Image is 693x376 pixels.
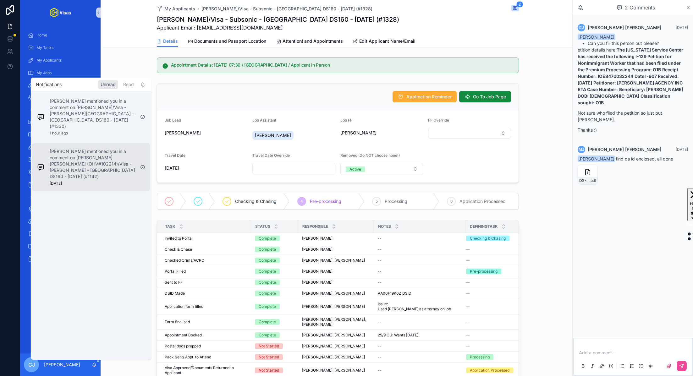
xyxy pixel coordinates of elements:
span: CJ [28,361,35,368]
div: Not Started [259,368,279,373]
span: My Applicants [36,58,62,63]
p: [PERSON_NAME] mentioned you in a comment on [PERSON_NAME] [PERSON_NAME] (OHV#102214)/Visa - [PERS... [50,149,135,180]
span: Go To Job Page [473,94,506,100]
button: Select Button [428,128,511,139]
span: Application Processed [459,198,506,204]
a: Client Reps [24,92,97,104]
span: Edit Applicant Name/Email [359,38,415,44]
div: Complete [259,236,276,241]
span: -- [466,344,470,349]
a: [GEOGRAPHIC_DATA] [24,154,97,165]
span: Processing [385,198,407,204]
span: .pdf [590,178,596,183]
span: Application Reminder [406,94,452,100]
a: Add/Edit Users [24,228,97,239]
span: -- [378,236,382,241]
span: My Tasks [36,45,53,50]
p: [DATE] [50,181,62,186]
div: Not Started [259,343,279,349]
p: Not sure who filed the petition so just put [PERSON_NAME]. [578,110,688,123]
div: Complete [259,319,276,325]
span: Application form filled [165,304,203,309]
div: Complete [259,247,276,252]
a: Add/Edit GLOBAL Tasks [24,241,97,252]
a: My Applicants [157,6,195,12]
a: Details [157,35,178,47]
a: Add/Edit Clients [24,215,97,227]
span: -- [466,258,470,263]
a: My Jobs [24,67,97,79]
strong: The [US_STATE] Service Center has received the following I-129 Petition for Nonimmigrant Worker t... [578,47,683,72]
p: etition details here: [578,46,688,106]
h1: [PERSON_NAME]/Visa - Subsonic - [GEOGRAPHIC_DATA] DS160 - [DATE] (#1328) [157,15,399,24]
a: My Tasks [24,42,97,53]
a: Add/Edit Job Types [24,203,97,214]
span: [PERSON_NAME] [255,132,291,139]
span: Postal docs prepped [165,344,201,349]
div: Pre-processing [470,269,498,274]
a: All Jobs [24,129,97,140]
span: -- [466,333,470,338]
span: 4 [300,199,303,204]
a: [PERSON_NAME]/Visa - Subsonic - [GEOGRAPHIC_DATA] DS160 - [DATE] (#1328) [201,6,372,12]
span: Responsible [302,224,328,229]
a: All Applicants [24,141,97,153]
h1: Notifications [36,82,62,88]
strong: Beneficiary: [PERSON_NAME] [619,87,683,92]
span: [PERSON_NAME], [PERSON_NAME] [302,355,365,360]
span: -- [378,344,382,349]
strong: ETA Case Number: [578,87,618,92]
span: [PERSON_NAME] [302,269,333,274]
strong: DOB: [DEMOGRAPHIC_DATA] [578,93,639,99]
div: Checking & Chasing [470,236,506,241]
span: [PERSON_NAME], [PERSON_NAME] [302,344,365,349]
span: Documents and Passport Location [194,38,266,44]
p: 1 hour ago [50,131,68,136]
div: Application Processed [470,368,509,373]
span: [PERSON_NAME], [PERSON_NAME] [302,333,365,338]
span: Portal Filled [165,269,186,274]
span: -- [466,247,470,252]
div: Complete [259,291,276,296]
span: Job FF [340,118,352,123]
span: Issue: Used [PERSON_NAME] as attorney on job [378,302,462,312]
span: CJ [579,25,584,30]
span: -- [466,280,470,285]
span: -- [378,355,382,360]
img: App logo [50,8,71,18]
span: Job Assistant [252,118,276,123]
span: [PERSON_NAME] [340,130,377,136]
button: Select Button [340,163,423,175]
span: -- [378,319,382,324]
span: [PERSON_NAME] [302,247,333,252]
span: -- [378,269,382,274]
div: Complete [259,269,276,274]
a: Edit Applicant Name/Email [353,35,415,48]
span: Sent to FF [165,280,183,285]
div: Complete [259,280,276,285]
span: -- [378,247,382,252]
span: Details [163,38,178,44]
li: Can you fill this person out please? [588,40,688,46]
a: NEW Clients (CRM) [24,253,97,264]
span: find ds id enclosed, all done [578,156,673,161]
img: Notification icon [37,164,45,171]
span: Travel Date Override [252,153,290,158]
span: DSID Made [165,291,185,296]
span: AA00F19K0Z DSID [378,291,411,296]
span: MJ [579,147,584,152]
span: Check & Chase [165,247,192,252]
span: FF Override [428,118,449,123]
span: Status [255,224,270,229]
a: Home [24,30,97,41]
span: DefiningTask [470,224,498,229]
span: Invited to Portal [165,236,193,241]
span: -- [466,291,470,296]
h5: Appointment Details: 15/10/2025 07:30 / London / Applicant in Person [171,63,514,67]
div: Active [349,166,361,172]
span: Form finalised [165,319,190,324]
span: [PERSON_NAME], [PERSON_NAME] [302,368,365,373]
button: Application Reminder [393,91,457,102]
a: All Invoices [24,179,97,190]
